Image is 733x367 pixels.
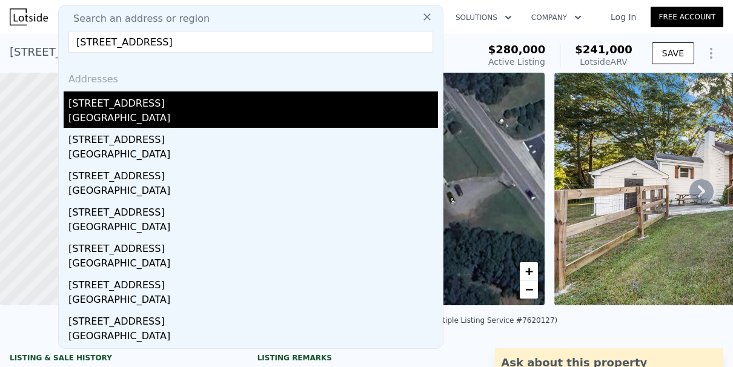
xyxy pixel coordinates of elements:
[68,309,438,329] div: [STREET_ADDRESS]
[10,8,48,25] img: Lotside
[68,346,438,365] div: [STREET_ADDRESS]
[68,273,438,293] div: [STREET_ADDRESS]
[488,43,546,56] span: $280,000
[525,263,533,279] span: +
[64,12,210,26] span: Search an address or region
[68,200,438,220] div: [STREET_ADDRESS]
[10,353,228,365] div: LISTING & SALE HISTORY
[596,11,651,23] a: Log In
[68,111,438,128] div: [GEOGRAPHIC_DATA]
[68,329,438,346] div: [GEOGRAPHIC_DATA]
[68,220,438,237] div: [GEOGRAPHIC_DATA]
[520,262,538,280] a: Zoom in
[652,42,694,64] button: SAVE
[520,280,538,299] a: Zoom out
[68,164,438,183] div: [STREET_ADDRESS]
[68,31,433,53] input: Enter an address, city, region, neighborhood or zip code
[525,282,533,297] span: −
[64,62,438,91] div: Addresses
[575,43,632,56] span: $241,000
[575,56,632,68] div: Lotside ARV
[68,237,438,256] div: [STREET_ADDRESS]
[68,147,438,164] div: [GEOGRAPHIC_DATA]
[68,293,438,309] div: [GEOGRAPHIC_DATA]
[68,91,438,111] div: [STREET_ADDRESS]
[699,41,723,65] button: Show Options
[446,7,522,28] button: Solutions
[68,256,438,273] div: [GEOGRAPHIC_DATA]
[68,128,438,147] div: [STREET_ADDRESS]
[651,7,723,27] a: Free Account
[68,183,438,200] div: [GEOGRAPHIC_DATA]
[488,57,545,67] span: Active Listing
[522,7,591,28] button: Company
[257,353,476,363] div: Listing remarks
[10,44,300,61] div: [STREET_ADDRESS] , [GEOGRAPHIC_DATA] , GA 30127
